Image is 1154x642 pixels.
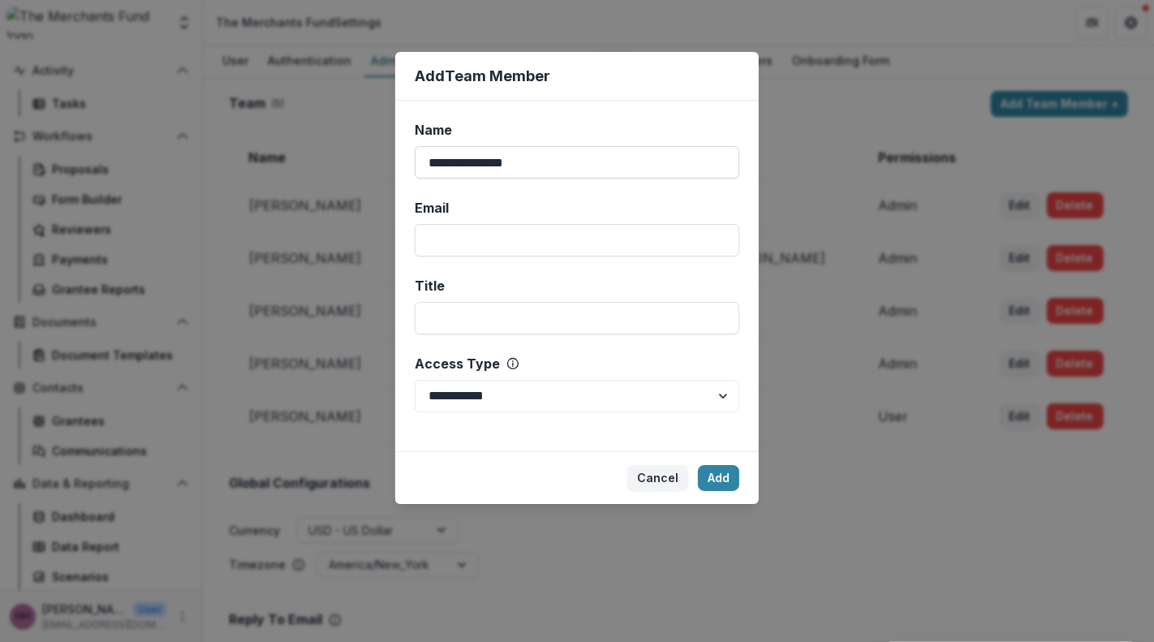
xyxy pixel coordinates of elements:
[627,465,688,491] button: Cancel
[415,120,452,140] span: Name
[415,276,445,295] span: Title
[415,198,449,218] span: Email
[395,52,759,101] header: Add Team Member
[698,465,739,491] button: Add
[415,354,500,373] span: Access Type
